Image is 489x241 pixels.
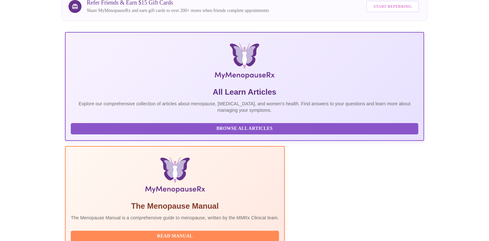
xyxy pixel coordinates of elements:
p: The Menopause Manual is a comprehensive guide to menopause, written by the MMRx Clinical team. [71,215,279,221]
img: MyMenopauseRx Logo [125,43,364,82]
img: Menopause Manual [104,157,246,196]
p: Share MyMenopauseRx and earn gift cards to over 200+ stores when friends complete appointments [87,7,269,14]
button: Start Referring [366,1,419,13]
h5: The Menopause Manual [71,201,279,211]
a: Browse All Articles [71,125,420,131]
h5: All Learn Articles [71,87,418,97]
button: Browse All Articles [71,123,418,134]
span: Start Referring [373,3,411,10]
span: Browse All Articles [77,125,411,133]
a: Read Manual [71,233,281,238]
span: Read Manual [77,232,272,240]
p: Explore our comprehensive collection of articles about menopause, [MEDICAL_DATA], and women's hea... [71,100,418,113]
